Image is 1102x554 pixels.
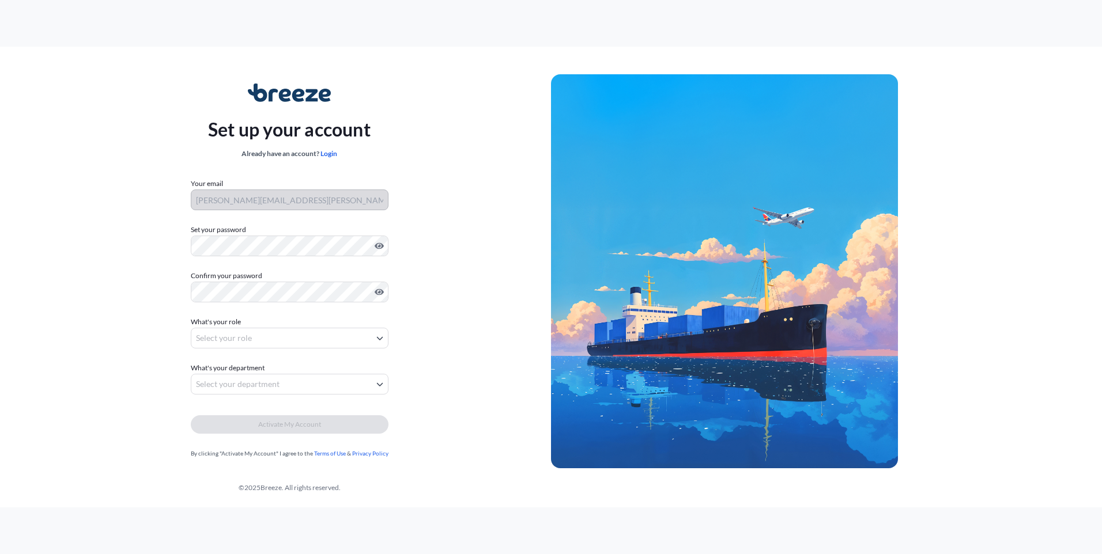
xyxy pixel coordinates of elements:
a: Terms of Use [314,450,346,457]
div: Already have an account? [208,148,371,160]
a: Privacy Policy [352,450,388,457]
a: Login [320,149,337,158]
div: By clicking "Activate My Account" I agree to the & [191,447,388,459]
input: Your email address [191,189,388,210]
span: Activate My Account [258,419,321,430]
button: Activate My Account [191,415,388,434]
span: What's your department [191,362,265,374]
p: Set up your account [208,116,371,143]
button: Select your department [191,374,388,394]
label: Confirm your password [191,270,388,282]
button: Select your role [191,328,388,348]
span: What's your role [191,316,241,328]
img: Breeze [248,84,331,102]
div: © 2025 Breeze. All rights reserved. [28,482,551,494]
label: Set your password [191,224,388,236]
button: Show password [375,241,384,251]
img: Ship illustration [551,74,898,468]
button: Show password [375,287,384,297]
span: Select your department [196,378,280,390]
span: Select your role [196,332,252,344]
label: Your email [191,178,223,189]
